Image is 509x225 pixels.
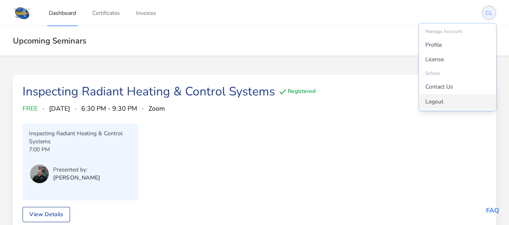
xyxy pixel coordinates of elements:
div: Registered [278,87,315,97]
span: 6:30 PM - 9:30 PM [81,104,137,114]
span: · [75,104,76,114]
p: 7:00 PM [29,146,132,154]
img: Logo [13,6,31,20]
a: Logout [419,95,496,109]
span: · [142,104,144,114]
p: Inspecting Radiant Heating & Control Systems [29,130,132,146]
a: License [419,52,496,67]
a: Inspecting Radiant Heating & Control Systems [23,83,275,100]
span: · [43,104,44,114]
span: FREE [23,104,38,114]
span: Zoom [148,104,165,114]
div: School [419,67,496,80]
p: Presented by: [53,166,101,174]
span: [DATE] [49,104,70,114]
a: Contact Us [419,80,496,94]
a: Profile [419,38,496,52]
a: FAQ [486,206,499,215]
img: Carey lubow [482,6,495,19]
button: User menu [29,163,50,184]
h2: Upcoming Seminars [13,36,496,46]
div: Manage Account [419,25,496,38]
a: View Details [23,207,70,222]
p: [PERSON_NAME] [53,174,101,182]
img: Chris Long [30,164,49,184]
